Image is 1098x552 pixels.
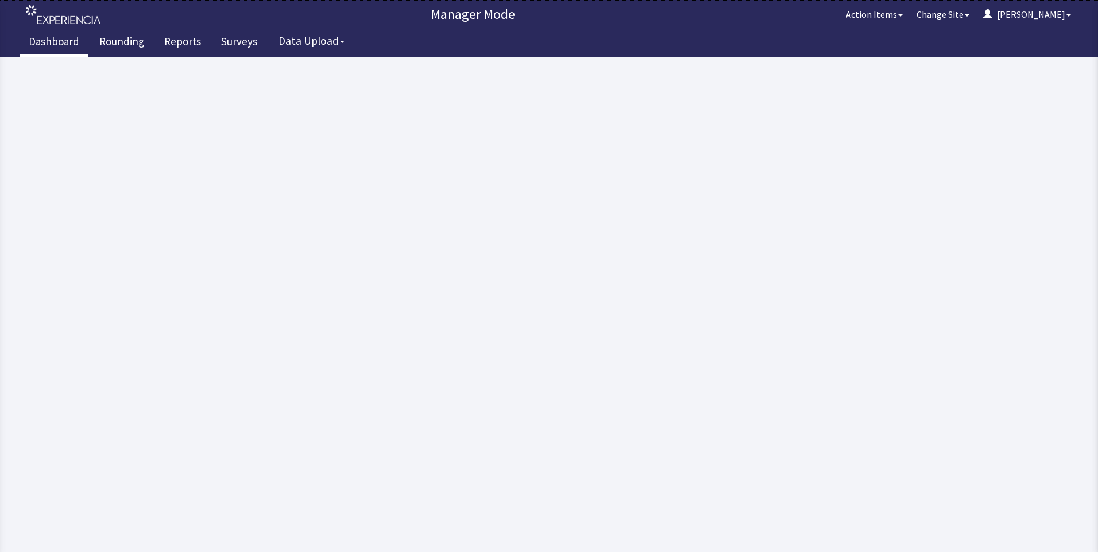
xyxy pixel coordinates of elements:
button: [PERSON_NAME] [976,3,1078,26]
a: Reports [156,29,210,57]
button: Data Upload [272,30,351,52]
p: Manager Mode [106,5,839,24]
a: Rounding [91,29,153,57]
button: Action Items [839,3,910,26]
button: Change Site [910,3,976,26]
img: experiencia_logo.png [26,5,100,24]
a: Dashboard [20,29,88,57]
a: Surveys [212,29,266,57]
